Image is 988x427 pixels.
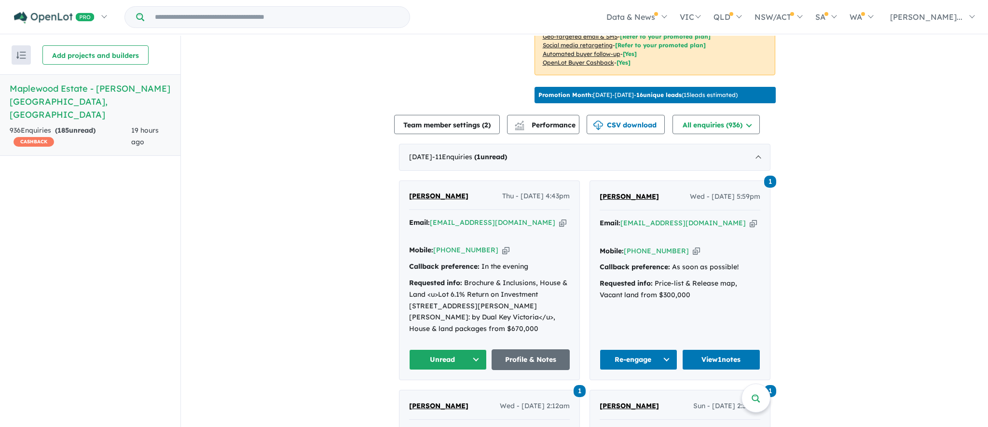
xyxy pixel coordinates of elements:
[543,59,614,66] u: OpenLot Buyer Cashback
[10,82,171,121] h5: Maplewood Estate - [PERSON_NAME][GEOGRAPHIC_DATA] , [GEOGRAPHIC_DATA]
[484,121,488,129] span: 2
[10,125,131,148] div: 936 Enquir ies
[409,277,570,335] div: Brochure & Inclusions, House & Land <u>Lot 6.1% Return on Investment [STREET_ADDRESS][PERSON_NAME...
[433,246,498,254] a: [PHONE_NUMBER]
[543,33,617,40] u: Geo-targeted email & SMS
[600,262,760,273] div: As soon as possible!
[42,45,149,65] button: Add projects and builders
[672,115,760,134] button: All enquiries (936)
[600,247,624,255] strong: Mobile:
[682,349,760,370] a: View1notes
[600,262,670,271] strong: Callback preference:
[502,245,509,255] button: Copy
[409,261,570,273] div: In the evening
[432,152,507,161] span: - 11 Enquir ies
[624,247,689,255] a: [PHONE_NUMBER]
[593,121,603,130] img: download icon
[57,126,69,135] span: 185
[55,126,96,135] strong: ( unread)
[409,349,487,370] button: Unread
[587,115,665,134] button: CSV download
[14,12,95,24] img: Openlot PRO Logo White
[617,59,631,66] span: [Yes]
[515,124,524,130] img: bar-chart.svg
[507,115,579,134] button: Performance
[538,91,738,99] p: [DATE] - [DATE] - ( 15 leads estimated)
[600,401,659,410] span: [PERSON_NAME]
[502,191,570,202] span: Thu - [DATE] 4:43pm
[750,218,757,228] button: Copy
[16,52,26,59] img: sort.svg
[764,176,776,188] span: 1
[516,121,576,129] span: Performance
[515,121,523,126] img: line-chart.svg
[409,192,468,200] span: [PERSON_NAME]
[409,218,430,227] strong: Email:
[492,349,570,370] a: Profile & Notes
[477,152,480,161] span: 1
[764,175,776,188] a: 1
[409,246,433,254] strong: Mobile:
[500,400,570,412] span: Wed - [DATE] 2:12am
[636,91,682,98] b: 16 unique leads
[474,152,507,161] strong: ( unread)
[615,41,706,49] span: [Refer to your promoted plan]
[693,400,760,412] span: Sun - [DATE] 2:36pm
[409,401,468,410] span: [PERSON_NAME]
[394,115,500,134] button: Team member settings (2)
[600,219,620,227] strong: Email:
[600,191,659,203] a: [PERSON_NAME]
[693,246,700,256] button: Copy
[399,144,770,171] div: [DATE]
[409,400,468,412] a: [PERSON_NAME]
[409,278,462,287] strong: Requested info:
[600,192,659,201] span: [PERSON_NAME]
[574,384,586,397] a: 1
[409,191,468,202] a: [PERSON_NAME]
[600,279,653,288] strong: Requested info:
[600,400,659,412] a: [PERSON_NAME]
[890,12,962,22] span: [PERSON_NAME]...
[409,262,480,271] strong: Callback preference:
[690,191,760,203] span: Wed - [DATE] 5:59pm
[559,218,566,228] button: Copy
[620,219,746,227] a: [EMAIL_ADDRESS][DOMAIN_NAME]
[543,50,620,57] u: Automated buyer follow-up
[543,41,613,49] u: Social media retargeting
[600,349,678,370] button: Re-engage
[146,7,408,28] input: Try estate name, suburb, builder or developer
[430,218,555,227] a: [EMAIL_ADDRESS][DOMAIN_NAME]
[131,126,159,146] span: 19 hours ago
[14,137,54,147] span: CASHBACK
[538,91,593,98] b: Promotion Month:
[620,33,711,40] span: [Refer to your promoted plan]
[623,50,637,57] span: [Yes]
[600,278,760,301] div: Price-list & Release map, Vacant land from $300,000
[574,385,586,397] span: 1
